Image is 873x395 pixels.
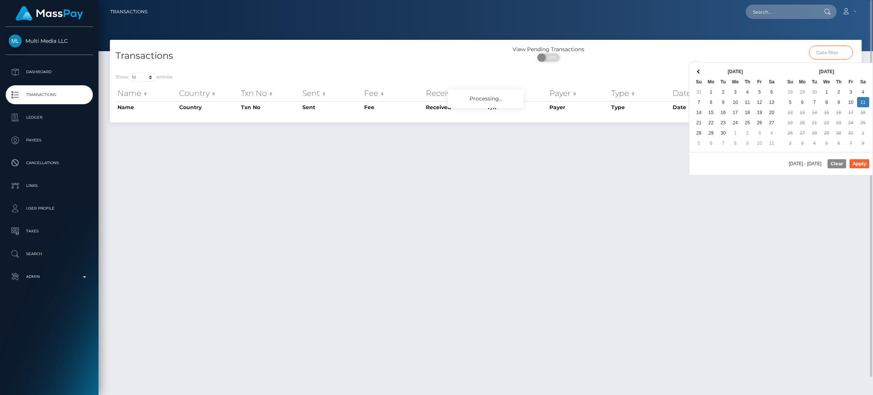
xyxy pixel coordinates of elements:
td: 3 [729,87,742,97]
td: 11 [766,138,778,148]
td: 8 [705,97,717,107]
p: Ledger [9,112,90,123]
th: Fr [845,77,857,87]
td: 6 [833,138,845,148]
td: 9 [742,138,754,148]
a: Payees [6,131,93,150]
td: 12 [754,97,766,107]
td: 31 [845,128,857,138]
td: 29 [705,128,717,138]
td: 27 [766,118,778,128]
td: 7 [717,138,729,148]
td: 20 [766,107,778,118]
th: Sa [857,77,869,87]
img: MassPay Logo [16,6,83,21]
td: 2 [833,87,845,97]
td: 10 [754,138,766,148]
th: F/X [486,86,548,101]
td: 6 [705,138,717,148]
th: Type [609,101,671,113]
th: Th [742,77,754,87]
td: 6 [796,97,809,107]
td: 13 [796,107,809,118]
td: 23 [833,118,845,128]
td: 25 [742,118,754,128]
th: Tu [717,77,729,87]
td: 1 [705,87,717,97]
td: 21 [693,118,705,128]
td: 30 [717,128,729,138]
td: 19 [754,107,766,118]
td: 7 [845,138,857,148]
td: 6 [766,87,778,97]
th: [DATE] [705,66,766,77]
th: Su [693,77,705,87]
td: 11 [742,97,754,107]
a: User Profile [6,199,93,218]
th: Date [671,101,732,113]
span: OFF [541,53,560,62]
td: 28 [784,87,796,97]
td: 10 [729,97,742,107]
td: 1 [821,87,833,97]
td: 11 [857,97,869,107]
a: Cancellations [6,154,93,172]
td: 9 [833,97,845,107]
td: 29 [796,87,809,97]
td: 10 [845,97,857,107]
a: Admin [6,267,93,286]
th: Received [424,86,486,101]
th: Fr [754,77,766,87]
td: 8 [729,138,742,148]
td: 5 [784,97,796,107]
div: Processing... [448,89,524,108]
th: Country [177,101,239,113]
td: 26 [784,128,796,138]
th: Type [609,86,671,101]
td: 30 [833,128,845,138]
td: 24 [729,118,742,128]
img: Multi Media LLC [9,34,22,47]
th: Name [116,101,177,113]
td: 15 [821,107,833,118]
p: Taxes [9,226,90,237]
td: 25 [857,118,869,128]
td: 8 [821,97,833,107]
td: 28 [693,128,705,138]
th: We [821,77,833,87]
th: Date [671,86,732,101]
td: 18 [857,107,869,118]
th: Mo [705,77,717,87]
td: 1 [857,128,869,138]
th: We [729,77,742,87]
td: 23 [717,118,729,128]
td: 3 [796,138,809,148]
td: 31 [693,87,705,97]
td: 22 [705,118,717,128]
td: 15 [705,107,717,118]
td: 7 [809,97,821,107]
td: 17 [845,107,857,118]
td: 28 [809,128,821,138]
td: 1 [729,128,742,138]
td: 12 [784,107,796,118]
p: Links [9,180,90,191]
h4: Transactions [116,49,480,63]
td: 13 [766,97,778,107]
th: Mo [796,77,809,87]
p: Payees [9,135,90,146]
th: [DATE] [796,66,857,77]
td: 3 [845,87,857,97]
th: Txn No [239,101,301,113]
th: Txn No [239,86,301,101]
td: 5 [821,138,833,148]
th: Sent [300,86,362,101]
a: Taxes [6,222,93,241]
td: 4 [742,87,754,97]
td: 4 [766,128,778,138]
select: Showentries [128,73,157,82]
button: Apply [850,159,869,168]
a: Ledger [6,108,93,127]
p: Search [9,248,90,260]
label: Show entries [116,73,172,82]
